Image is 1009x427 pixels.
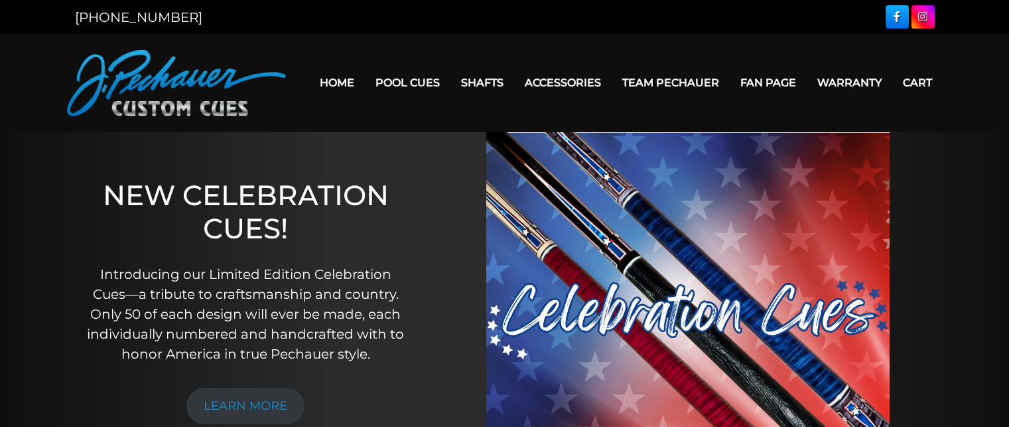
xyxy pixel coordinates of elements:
a: Pool Cues [365,66,450,100]
h1: NEW CELEBRATION CUES! [82,179,409,246]
a: Shafts [450,66,514,100]
a: Home [309,66,365,100]
a: Team Pechauer [612,66,730,100]
a: Cart [892,66,943,100]
a: Fan Page [730,66,807,100]
a: [PHONE_NUMBER] [75,9,202,25]
a: Accessories [514,66,612,100]
p: Introducing our Limited Edition Celebration Cues—a tribute to craftsmanship and country. Only 50 ... [82,264,409,364]
a: Warranty [807,66,892,100]
img: Pechauer Custom Cues [67,50,286,116]
a: LEARN MORE [186,388,304,424]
